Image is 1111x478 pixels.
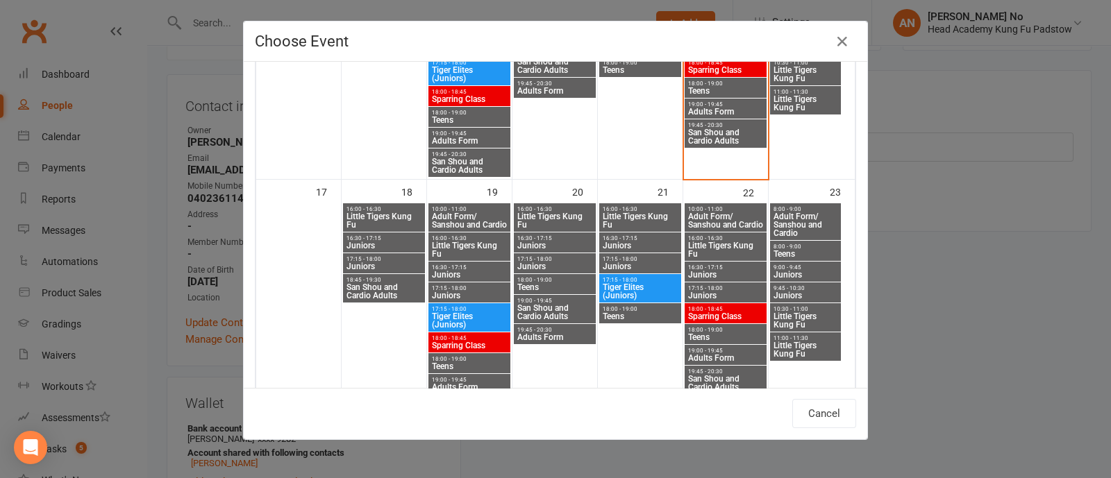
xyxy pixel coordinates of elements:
[572,180,597,203] div: 20
[773,341,838,358] span: Little Tigers Kung Fu
[431,130,508,137] span: 19:00 - 19:45
[431,377,508,383] span: 19:00 - 19:45
[346,212,422,229] span: Little Tigers Kung Fu
[773,60,838,66] span: 10:30 - 11:00
[346,235,422,241] span: 16:30 - 17:15
[602,256,678,262] span: 17:15 - 18:00
[431,356,508,362] span: 18:00 - 19:00
[687,333,764,341] span: Teens
[773,89,838,95] span: 11:00 - 11:30
[517,283,593,291] span: Teens
[14,431,47,464] div: Open Intercom Messenger
[831,31,853,53] button: Close
[687,66,764,74] span: Sparring Class
[602,306,678,312] span: 18:00 - 19:00
[602,262,678,271] span: Juniors
[517,235,593,241] span: 16:30 - 17:15
[517,262,593,271] span: Juniors
[687,235,764,241] span: 16:00 - 16:30
[431,241,508,258] span: Little Tigers Kung Fu
[431,157,508,174] span: San Shou and Cardio Adults
[431,206,508,212] span: 10:00 - 11:00
[517,87,593,95] span: Adults Form
[602,241,678,250] span: Juniors
[773,285,838,291] span: 9:45 - 10:30
[431,271,508,279] span: Juniors
[602,60,678,66] span: 18:00 - 19:00
[431,116,508,124] span: Teens
[773,271,838,279] span: Juniors
[658,180,683,203] div: 21
[687,285,764,291] span: 17:15 - 18:00
[687,306,764,312] span: 18:00 - 18:45
[431,212,508,229] span: Adult Form/ Sanshou and Cardio
[431,383,508,391] span: Adults Form
[687,375,764,391] span: San Shou and Cardio Adults
[431,89,508,95] span: 18:00 - 18:45
[687,348,764,354] span: 19:00 - 19:45
[431,235,508,241] span: 16:00 - 16:30
[773,244,838,250] span: 8:00 - 9:00
[517,327,593,333] span: 19:45 - 20:30
[687,354,764,362] span: Adults Form
[517,241,593,250] span: Juniors
[687,60,764,66] span: 18:00 - 18:45
[431,285,508,291] span: 17:15 - 18:00
[431,264,508,271] span: 16:30 - 17:15
[773,264,838,271] span: 9:00 - 9:45
[602,212,678,229] span: Little Tigers Kung Fu
[346,277,422,283] span: 18:45 - 19:30
[346,241,422,250] span: Juniors
[743,180,768,203] div: 22
[687,368,764,375] span: 19:45 - 20:30
[346,283,422,300] span: San Shou and Cardio Adults
[687,87,764,95] span: Teens
[431,312,508,329] span: Tiger Elites (Juniors)
[431,60,508,66] span: 17:15 - 18:00
[431,335,508,341] span: 18:00 - 18:45
[830,180,855,203] div: 23
[431,291,508,300] span: Juniors
[773,306,838,312] span: 10:30 - 11:00
[431,95,508,103] span: Sparring Class
[602,235,678,241] span: 16:30 - 17:15
[687,241,764,258] span: Little Tigers Kung Fu
[517,206,593,212] span: 16:00 - 16:30
[773,212,838,237] span: Adult Form/ Sanshou and Cardio
[773,312,838,329] span: Little Tigers Kung Fu
[517,256,593,262] span: 17:15 - 18:00
[773,95,838,112] span: Little Tigers Kung Fu
[687,327,764,333] span: 18:00 - 19:00
[517,212,593,229] span: Little Tigers Kung Fu
[487,180,512,203] div: 19
[431,110,508,116] span: 18:00 - 19:00
[687,108,764,116] span: Adults Form
[602,66,678,74] span: Teens
[773,291,838,300] span: Juniors
[602,283,678,300] span: Tiger Elites (Juniors)
[773,206,838,212] span: 8:00 - 9:00
[687,206,764,212] span: 10:00 - 11:00
[687,122,764,128] span: 19:45 - 20:30
[687,212,764,229] span: Adult Form/ Sanshou and Cardio
[602,312,678,321] span: Teens
[687,264,764,271] span: 16:30 - 17:15
[602,206,678,212] span: 16:00 - 16:30
[346,256,422,262] span: 17:15 - 18:00
[431,362,508,370] span: Teens
[431,151,508,157] span: 19:45 - 20:30
[773,66,838,83] span: Little Tigers Kung Fu
[316,180,341,203] div: 17
[517,277,593,283] span: 18:00 - 19:00
[431,66,508,83] span: Tiger Elites (Juniors)
[346,262,422,271] span: Juniors
[773,335,838,341] span: 11:00 - 11:30
[687,312,764,321] span: Sparring Class
[517,304,593,321] span: San Shou and Cardio Adults
[792,399,856,428] button: Cancel
[517,298,593,304] span: 19:00 - 19:45
[431,306,508,312] span: 17:15 - 18:00
[517,58,593,74] span: San Shou and Cardio Adults
[687,101,764,108] span: 19:00 - 19:45
[687,80,764,87] span: 18:00 - 19:00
